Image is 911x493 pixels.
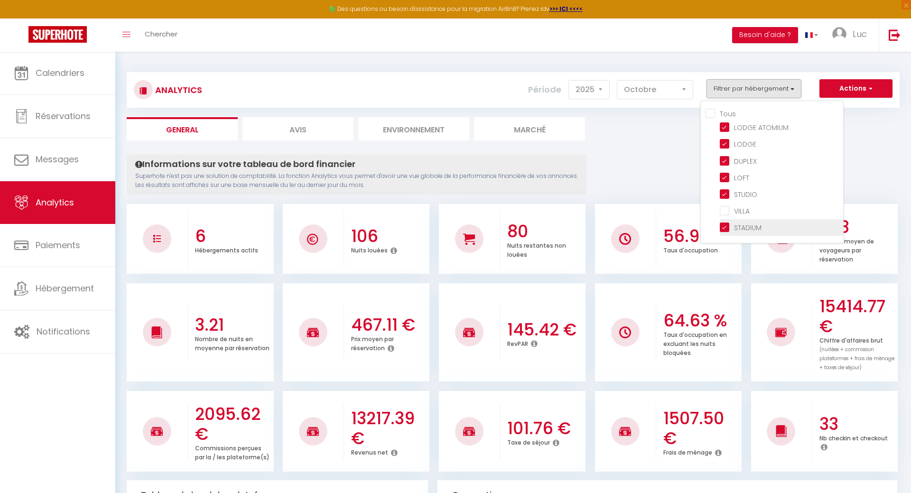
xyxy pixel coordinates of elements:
span: Notifications [37,326,90,337]
p: Nombre de nuits en moyenne par réservation [195,333,270,352]
h3: 2095.62 € [195,404,271,444]
p: Taux d'occupation en excluant les nuits bloquées [663,329,727,357]
p: Frais de ménage [663,446,712,456]
span: Réservations [36,110,91,122]
p: Nuits louées [351,244,388,254]
li: General [127,117,238,140]
span: (nuitées + commission plateformes + frais de ménage + taxes de séjour) [819,346,894,371]
p: Commissions perçues par la / les plateforme(s) [195,442,270,461]
h3: 101.76 € [507,419,583,438]
h3: 33 [819,414,895,434]
p: Revenus net [351,446,388,456]
h3: 64.63 % [663,311,739,331]
p: Chiffre d'affaires brut [819,335,894,372]
h3: 2.18 [819,217,895,237]
h3: 467.11 € [351,315,427,335]
h3: 15414.77 € [819,297,895,336]
span: Paiements [36,239,80,251]
h3: 145.42 € [507,320,583,340]
li: Avis [242,117,353,140]
h3: 6 [195,226,271,246]
p: Nuits restantes non louées [507,240,566,259]
span: DUPLEX [734,157,757,166]
span: Chercher [145,29,177,39]
img: Super Booking [28,26,87,43]
h3: 3.21 [195,315,271,335]
span: STUDIO [734,190,757,199]
p: Taux d'occupation [663,244,718,254]
img: logout [889,29,901,41]
a: Chercher [138,19,185,52]
img: NO IMAGE [153,235,161,242]
button: Besoin d'aide ? [732,27,798,43]
button: Filtrer par hébergement [706,79,801,98]
p: Nb checkin et checkout [819,432,888,442]
span: Analytics [36,196,74,208]
span: Messages [36,153,79,165]
li: Marché [474,117,585,140]
img: NO IMAGE [775,326,787,338]
p: Nombre moyen de voyageurs par réservation [819,235,874,263]
h4: Informations sur votre tableau de bord financier [135,159,578,169]
label: Période [528,79,561,100]
span: Calendriers [36,67,84,79]
p: Prix moyen par réservation [351,333,394,352]
img: NO IMAGE [619,326,631,338]
a: >>> ICI <<<< [549,5,583,13]
button: Actions [819,79,892,98]
h3: 80 [507,222,583,242]
p: RevPAR [507,338,528,348]
span: Hébergement [36,282,94,294]
span: LOFT [734,173,749,183]
p: Taxe de séjour [507,437,550,446]
h3: Analytics [153,79,202,101]
h3: 56.99 % [663,226,739,246]
li: Environnement [358,117,469,140]
span: Luc [853,28,867,40]
a: ... Luc [825,19,879,52]
h3: 106 [351,226,427,246]
h3: 13217.39 € [351,409,427,448]
p: Hébergements actifs [195,244,258,254]
p: Superhote n'est pas une solution de comptabilité. La fonction Analytics vous permet d'avoir une v... [135,172,578,190]
img: ... [832,27,846,41]
h3: 1507.50 € [663,409,739,448]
